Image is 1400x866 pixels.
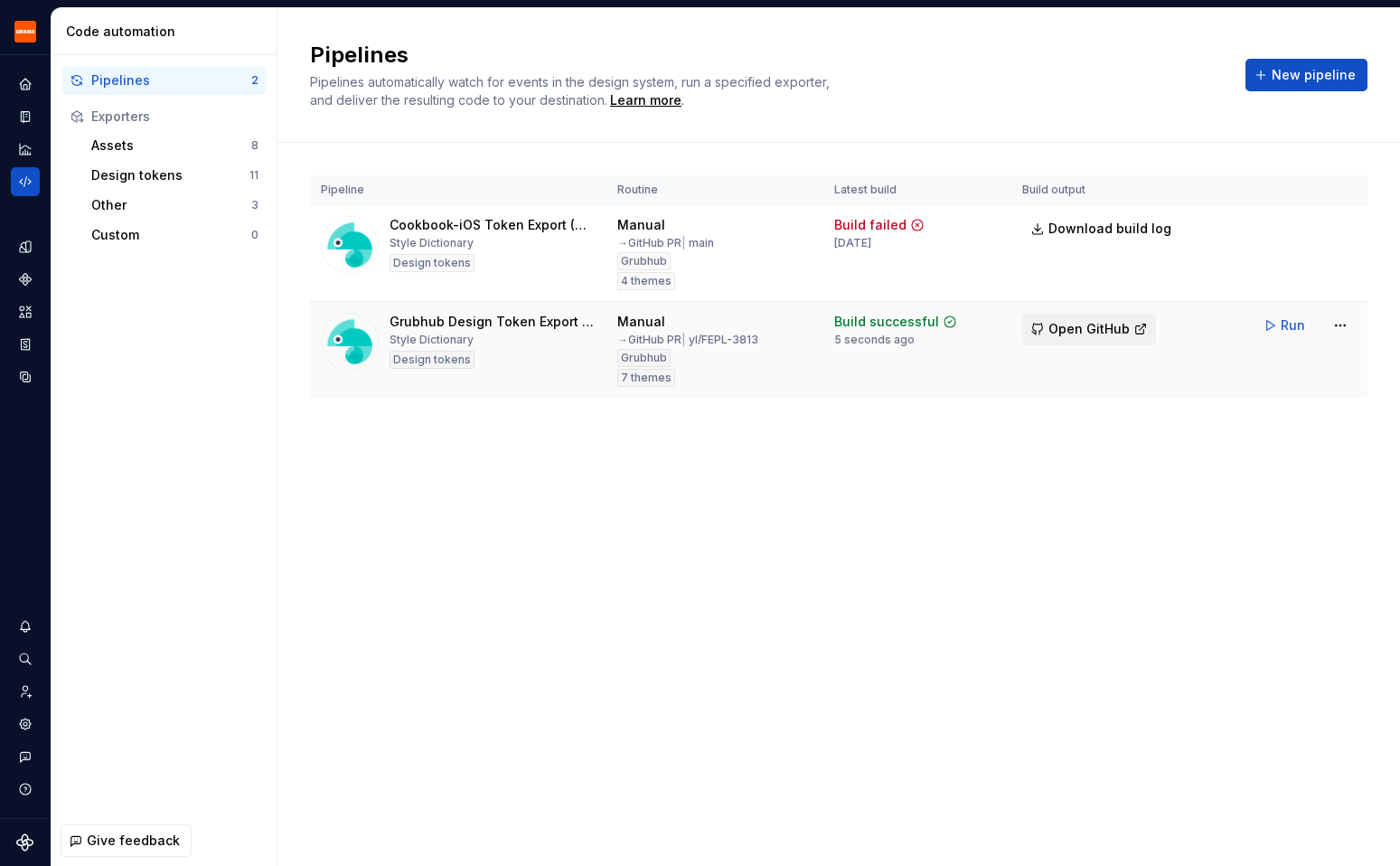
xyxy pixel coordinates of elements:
[91,226,251,244] div: Custom
[610,91,681,109] a: Learn more
[681,236,686,249] span: |
[91,166,249,184] div: Design tokens
[91,196,251,214] div: Other
[1245,59,1367,91] button: New pipeline
[61,824,192,857] button: Give feedback
[91,108,258,126] div: Exporters
[251,73,258,88] div: 2
[823,175,1011,205] th: Latest build
[390,216,596,234] div: Cookbook-iOS Token Export (Manual)
[390,236,474,250] div: Style Dictionary
[617,236,714,250] div: → GitHub PR main
[1254,309,1317,342] button: Run
[1272,66,1356,84] span: New pipeline
[11,710,40,739] a: Settings
[11,612,40,641] button: Notifications
[310,41,1224,70] h2: Pipelines
[607,94,684,108] span: .
[84,221,266,249] button: Custom0
[11,297,40,326] a: Assets
[1022,212,1183,245] button: Download build log
[66,23,269,41] div: Code automation
[16,833,34,852] svg: Supernova Logo
[834,313,939,331] div: Build successful
[11,645,40,673] button: Search ⌘K
[617,313,665,331] div: Manual
[87,832,180,850] span: Give feedback
[11,362,40,391] a: Data sources
[1011,175,1194,205] th: Build output
[11,265,40,294] a: Components
[390,351,474,369] div: Design tokens
[251,198,258,212] div: 3
[84,161,266,190] button: Design tokens11
[11,167,40,196] a: Code automation
[617,216,665,234] div: Manual
[11,135,40,164] a: Analytics
[1022,324,1156,339] a: Open GitHub
[11,742,40,771] button: Contact support
[1048,320,1130,338] span: Open GitHub
[621,274,672,288] span: 4 themes
[617,349,671,367] div: Grubhub
[617,252,671,270] div: Grubhub
[84,191,266,220] button: Other3
[14,21,36,42] img: 4e8d6f31-f5cf-47b4-89aa-e4dec1dc0822.png
[91,71,251,89] div: Pipelines
[11,70,40,99] a: Home
[251,138,258,153] div: 8
[390,333,474,347] div: Style Dictionary
[390,313,596,331] div: Grubhub Design Token Export Pipeline
[1281,316,1305,334] span: Run
[251,228,258,242] div: 0
[11,232,40,261] a: Design tokens
[62,66,266,95] button: Pipelines2
[11,102,40,131] a: Documentation
[834,216,907,234] div: Build failed
[11,330,40,359] a: Storybook stories
[834,236,871,250] div: [DATE]
[1048,220,1171,238] span: Download build log
[834,333,915,347] div: 5 seconds ago
[310,74,833,108] span: Pipelines automatically watch for events in the design system, run a specified exporter, and deli...
[84,131,266,160] button: Assets8
[249,168,258,183] div: 11
[91,136,251,155] div: Assets
[1022,313,1156,345] button: Open GitHub
[617,333,758,347] div: → GitHub PR yl/FEPL-3813
[11,677,40,706] a: Invite team
[681,333,686,346] span: |
[310,175,606,205] th: Pipeline
[606,175,823,205] th: Routine
[621,371,672,385] span: 7 themes
[390,254,474,272] div: Design tokens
